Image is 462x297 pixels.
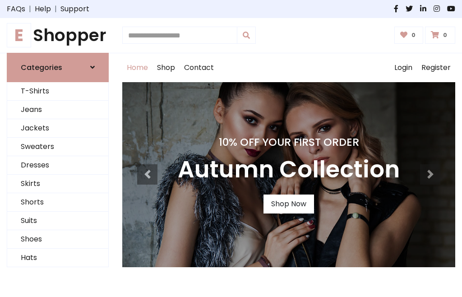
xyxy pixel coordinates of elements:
a: Suits [7,212,108,230]
a: Shop [152,53,180,82]
a: Register [417,53,455,82]
a: Support [60,4,89,14]
a: Shorts [7,193,108,212]
a: Dresses [7,156,108,175]
span: 0 [409,31,418,39]
a: Sweaters [7,138,108,156]
span: E [7,23,31,47]
a: Help [35,4,51,14]
a: Jackets [7,119,108,138]
h4: 10% Off Your First Order [178,136,400,148]
a: Shop Now [263,195,314,213]
a: Hats [7,249,108,267]
a: Home [122,53,152,82]
a: Categories [7,53,109,82]
a: Jeans [7,101,108,119]
a: 0 [425,27,455,44]
span: 0 [441,31,449,39]
a: T-Shirts [7,82,108,101]
a: Login [390,53,417,82]
span: | [25,4,35,14]
a: Contact [180,53,218,82]
a: Skirts [7,175,108,193]
a: Shoes [7,230,108,249]
h6: Categories [21,63,62,72]
a: FAQs [7,4,25,14]
h1: Shopper [7,25,109,46]
h3: Autumn Collection [178,156,400,184]
a: EShopper [7,25,109,46]
a: 0 [394,27,424,44]
span: | [51,4,60,14]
